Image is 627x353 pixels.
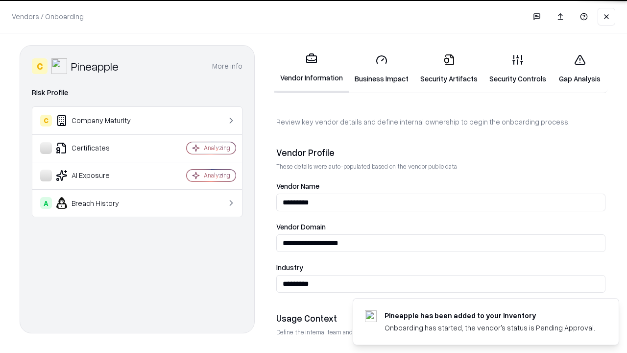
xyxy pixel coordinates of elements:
div: AI Exposure [40,170,157,181]
a: Vendor Information [274,45,349,93]
a: Security Artifacts [414,46,483,92]
label: Vendor Name [276,182,605,190]
div: Company Maturity [40,115,157,126]
div: Risk Profile [32,87,242,99]
label: Industry [276,264,605,271]
p: These details were auto-populated based on the vendor public data [276,162,605,171]
div: Breach History [40,197,157,209]
p: Vendors / Onboarding [12,11,84,22]
div: Analyzing [204,171,230,179]
div: Analyzing [204,144,230,152]
div: A [40,197,52,209]
label: Vendor Domain [276,223,605,230]
div: C [40,115,52,126]
div: Pineapple [71,58,119,74]
p: Define the internal team and reason for using this vendor. This helps assess business relevance a... [276,328,605,336]
a: Security Controls [483,46,552,92]
div: Usage Context [276,312,605,324]
div: Onboarding has started, the vendor's status is Pending Approval. [385,323,595,333]
div: Vendor Profile [276,147,605,158]
a: Business Impact [349,46,414,92]
div: C [32,58,48,74]
button: More info [212,57,242,75]
div: Certificates [40,142,157,154]
a: Gap Analysis [552,46,607,92]
img: pineappleenergy.com [365,310,377,322]
img: Pineapple [51,58,67,74]
p: Review key vendor details and define internal ownership to begin the onboarding process. [276,117,605,127]
div: Pineapple has been added to your inventory [385,310,595,321]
